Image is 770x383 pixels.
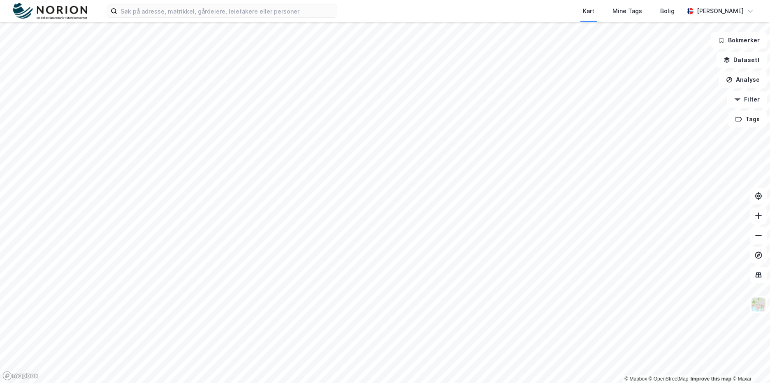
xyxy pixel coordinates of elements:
[729,344,770,383] div: Kontrollprogram for chat
[719,72,767,88] button: Analyse
[697,6,744,16] div: [PERSON_NAME]
[660,6,675,16] div: Bolig
[624,376,647,382] a: Mapbox
[2,371,39,381] a: Mapbox homepage
[691,376,731,382] a: Improve this map
[728,111,767,127] button: Tags
[583,6,594,16] div: Kart
[751,297,766,312] img: Z
[649,376,689,382] a: OpenStreetMap
[729,344,770,383] iframe: Chat Widget
[711,32,767,48] button: Bokmerker
[612,6,642,16] div: Mine Tags
[117,5,337,17] input: Søk på adresse, matrikkel, gårdeiere, leietakere eller personer
[727,91,767,108] button: Filter
[717,52,767,68] button: Datasett
[13,3,87,20] img: norion-logo.80e7a08dc31c2e691866.png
